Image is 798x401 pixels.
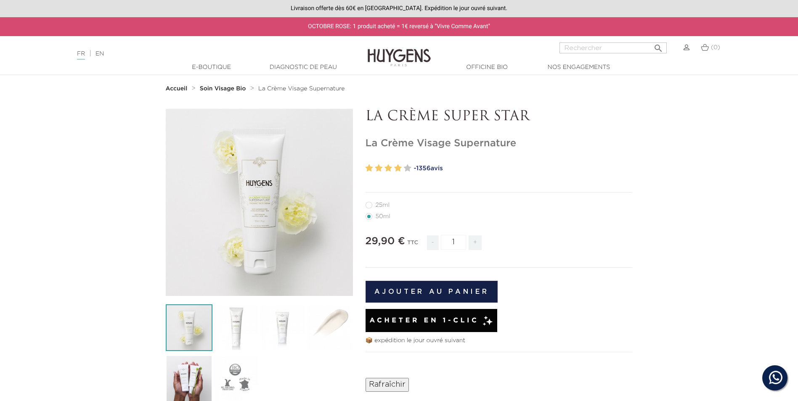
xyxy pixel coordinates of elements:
div: | [73,49,326,59]
button: Ajouter au panier [366,281,498,303]
h1: La Crème Visage Supernature [366,137,633,150]
a: Officine Bio [445,63,529,72]
label: 5 [404,162,411,174]
img: Huygens [368,35,431,68]
a: Nos engagements [537,63,621,72]
span: La Crème Visage Supernature [258,86,345,92]
a: Diagnostic de peau [261,63,345,72]
span: + [469,235,482,250]
p: 📦 expédition le jour ouvré suivant [366,336,633,345]
a: FR [77,51,85,60]
button:  [651,40,666,51]
div: TTC [407,234,418,256]
strong: Soin Visage Bio [200,86,246,92]
span: - [427,235,439,250]
img: La Crème Visage Supernature 25ml [259,304,306,351]
span: 29,90 € [366,236,405,246]
a: Soin Visage Bio [200,85,248,92]
a: La Crème Visage Supernature [258,85,345,92]
input: Rafraîchir [366,378,409,392]
input: Rechercher [559,42,667,53]
a: EN [95,51,104,57]
label: 2 [375,162,382,174]
input: Quantité [441,235,466,250]
span: (0) [711,45,720,50]
label: 50ml [366,213,400,220]
img: La Crème Visage Supernature [166,304,212,351]
p: LA CRÈME SUPER STAR [366,109,633,125]
a: E-Boutique [170,63,254,72]
label: 25ml [366,202,400,208]
strong: Accueil [166,86,188,92]
span: 1356 [416,165,430,171]
label: 1 [366,162,373,174]
i:  [653,41,663,51]
label: 4 [394,162,402,174]
a: -1356avis [414,162,633,175]
a: Accueil [166,85,189,92]
label: 3 [384,162,392,174]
